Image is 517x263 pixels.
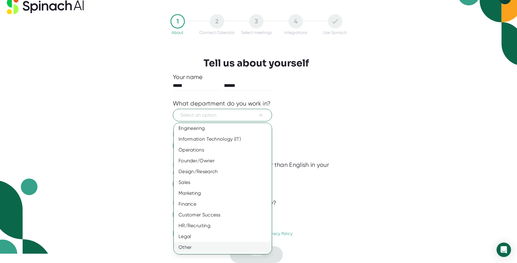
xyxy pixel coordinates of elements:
div: Legal [174,231,276,242]
div: Engineering [174,123,276,134]
div: HR/Recruiting [174,220,276,231]
div: Open Intercom Messenger [497,243,511,257]
div: Other [174,242,276,253]
div: Customer Success [174,209,276,220]
div: Marketing [174,188,276,199]
div: Founder/Owner [174,155,276,166]
div: Design/Research [174,166,276,177]
div: Finance [174,199,276,209]
div: Information Technology (IT) [174,134,276,145]
div: Operations [174,145,276,155]
div: Sales [174,177,276,188]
